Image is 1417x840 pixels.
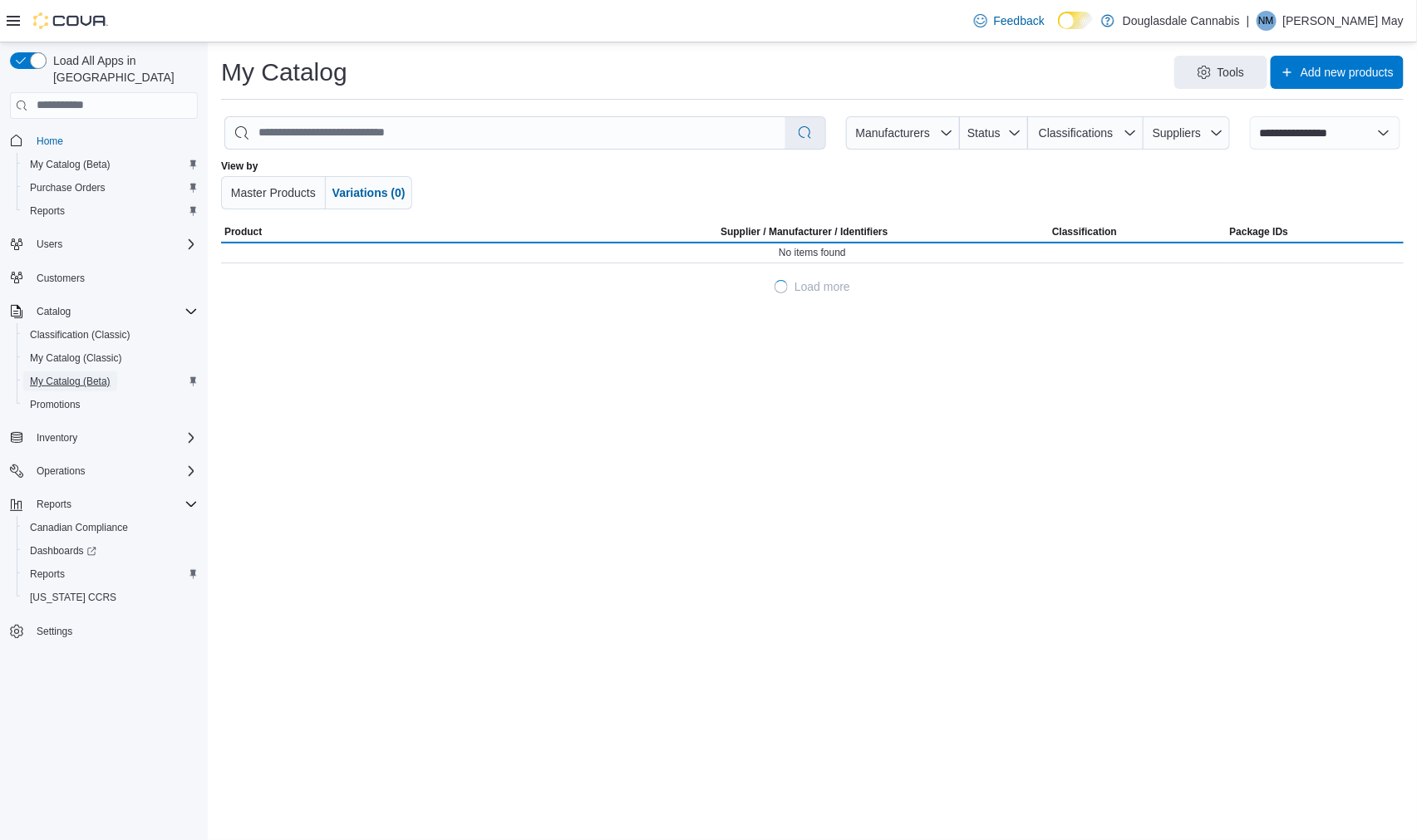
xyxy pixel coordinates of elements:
span: No items found [779,246,846,259]
span: My Catalog (Beta) [30,158,111,171]
span: Classification (Classic) [23,325,198,345]
a: Purchase Orders [23,178,112,198]
button: Add new products [1271,56,1404,89]
span: Feedback [994,12,1045,29]
span: Load All Apps in [GEOGRAPHIC_DATA] [47,52,198,86]
div: Nichole May [1257,11,1277,31]
button: Classification (Classic) [17,323,204,346]
span: Tools [1218,64,1245,81]
span: Users [37,238,62,251]
p: Douglasdale Cannabis [1123,11,1240,31]
span: Settings [37,625,72,638]
span: Add new products [1301,64,1394,81]
a: Canadian Compliance [23,518,135,538]
a: Promotions [23,395,87,415]
span: Variations (0) [332,186,406,199]
span: Classification (Classic) [30,328,130,341]
p: | [1247,11,1250,31]
button: Customers [3,266,204,290]
span: Customers [37,272,85,285]
button: [US_STATE] CCRS [17,586,204,609]
span: Dashboards [23,541,198,561]
a: Reports [23,564,71,584]
span: Purchase Orders [30,181,106,194]
a: My Catalog (Beta) [23,371,117,391]
span: Loading [772,278,790,296]
a: Dashboards [17,539,204,562]
span: Reports [37,498,71,511]
a: Reports [23,201,71,221]
span: Canadian Compliance [30,521,128,534]
span: NM [1258,11,1274,31]
button: Manufacturers [846,116,959,150]
button: Variations (0) [326,176,412,209]
a: Customers [30,268,91,288]
span: Catalog [30,302,198,322]
span: Reports [23,564,198,584]
span: Manufacturers [856,126,930,140]
p: [PERSON_NAME] May [1283,11,1404,31]
span: Reports [30,567,65,581]
span: Customers [30,268,198,288]
span: Reports [30,494,198,514]
span: Users [30,234,198,254]
a: My Catalog (Beta) [23,155,117,174]
button: My Catalog (Classic) [17,346,204,370]
h1: My Catalog [221,56,347,89]
button: Users [30,234,69,254]
span: Operations [30,461,198,481]
button: Operations [30,461,92,481]
span: Package IDs [1230,225,1289,238]
span: Operations [37,464,86,478]
button: Inventory [30,428,84,448]
button: Catalog [3,300,204,323]
a: Home [30,131,70,151]
button: My Catalog (Beta) [17,153,204,176]
span: Product [224,225,262,238]
button: Operations [3,459,204,483]
button: Reports [17,199,204,223]
button: Settings [3,619,204,643]
a: Classification (Classic) [23,325,137,345]
div: Supplier / Manufacturer / Identifiers [721,225,888,238]
span: Promotions [23,395,198,415]
button: Suppliers [1144,116,1230,150]
button: Reports [30,494,78,514]
span: Suppliers [1153,126,1201,140]
span: My Catalog (Beta) [30,375,111,388]
a: [US_STATE] CCRS [23,587,123,607]
a: Settings [30,621,79,641]
span: Inventory [37,431,77,445]
span: Dark Mode [1058,29,1059,30]
span: My Catalog (Beta) [23,155,198,174]
nav: Complex example [10,122,198,687]
span: Catalog [37,305,71,318]
span: Classifications [1039,126,1113,140]
span: Reports [23,201,198,221]
button: My Catalog (Beta) [17,370,204,393]
input: Dark Mode [1058,12,1093,29]
button: Status [960,116,1029,150]
span: Inventory [30,428,198,448]
button: Home [3,129,204,153]
label: View by [221,160,258,173]
span: Home [37,135,63,148]
span: My Catalog (Classic) [30,351,122,365]
a: My Catalog (Classic) [23,348,129,368]
span: Purchase Orders [23,178,198,198]
button: Catalog [30,302,77,322]
span: My Catalog (Beta) [23,371,198,391]
span: Home [30,130,198,151]
span: Washington CCRS [23,587,198,607]
button: Reports [17,562,204,586]
span: Classification [1052,225,1117,238]
button: Inventory [3,426,204,449]
button: Classifications [1028,116,1144,150]
button: Purchase Orders [17,176,204,199]
span: Dashboards [30,544,96,558]
a: Dashboards [23,541,103,561]
button: LoadingLoad more [768,270,857,303]
a: Feedback [967,4,1051,37]
span: Master Products [231,186,316,199]
button: Users [3,233,204,256]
